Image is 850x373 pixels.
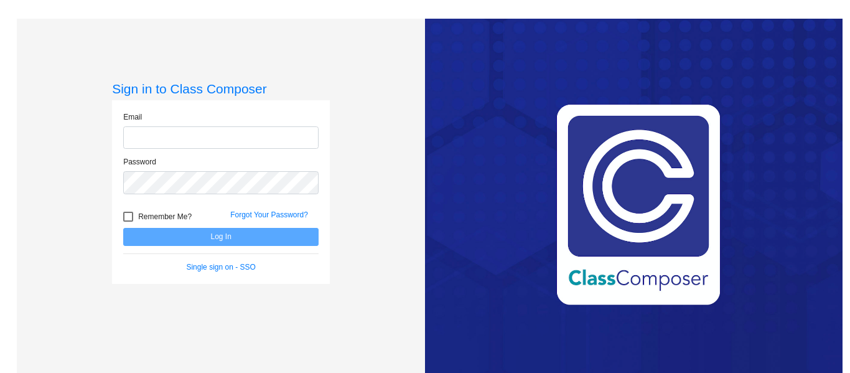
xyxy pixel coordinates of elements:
[138,209,192,224] span: Remember Me?
[123,228,319,246] button: Log In
[123,111,142,123] label: Email
[123,156,156,168] label: Password
[112,81,330,97] h3: Sign in to Class Composer
[230,210,308,219] a: Forgot Your Password?
[186,263,255,271] a: Single sign on - SSO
